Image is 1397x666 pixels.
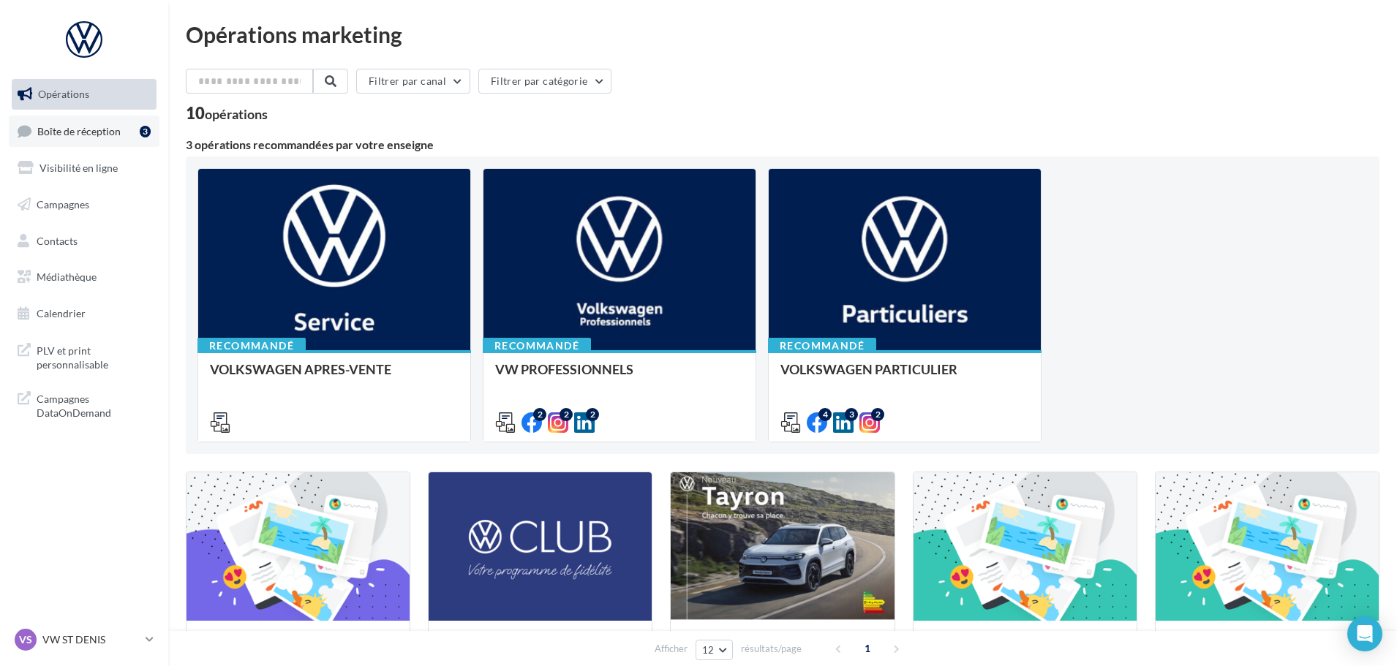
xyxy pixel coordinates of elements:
[9,189,159,220] a: Campagnes
[560,408,573,421] div: 2
[9,153,159,183] a: Visibilité en ligne
[495,362,744,391] div: VW PROFESSIONNELS
[37,124,121,137] span: Boîte de réception
[483,338,591,354] div: Recommandé
[871,408,884,421] div: 2
[9,335,159,378] a: PLV et print personnalisable
[186,23,1379,45] div: Opérations marketing
[37,341,151,372] span: PLV et print personnalisable
[38,88,89,100] span: Opérations
[186,139,1379,151] div: 3 opérations recommandées par votre enseigne
[140,126,151,137] div: 3
[702,644,715,656] span: 12
[205,107,268,121] div: opérations
[19,632,32,647] span: VS
[12,626,157,654] a: VS VW ST DENIS
[1347,616,1382,651] div: Open Intercom Messenger
[42,632,140,647] p: VW ST DENIS
[186,105,268,121] div: 10
[9,383,159,426] a: Campagnes DataOnDemand
[533,408,546,421] div: 2
[9,79,159,110] a: Opérations
[9,226,159,257] a: Contacts
[37,389,151,420] span: Campagnes DataOnDemand
[9,262,159,292] a: Médiathèque
[9,298,159,329] a: Calendrier
[37,270,97,283] span: Médiathèque
[741,642,802,656] span: résultats/page
[655,642,688,656] span: Afficher
[210,362,459,391] div: VOLKSWAGEN APRES-VENTE
[39,162,118,174] span: Visibilité en ligne
[818,408,832,421] div: 4
[586,408,599,421] div: 2
[37,234,78,246] span: Contacts
[9,116,159,147] a: Boîte de réception3
[37,307,86,319] span: Calendrier
[768,338,876,354] div: Recommandé
[856,637,879,660] span: 1
[845,408,858,421] div: 3
[696,640,733,660] button: 12
[780,362,1029,391] div: VOLKSWAGEN PARTICULIER
[356,69,470,94] button: Filtrer par canal
[37,198,89,211] span: Campagnes
[197,338,306,354] div: Recommandé
[478,69,611,94] button: Filtrer par catégorie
